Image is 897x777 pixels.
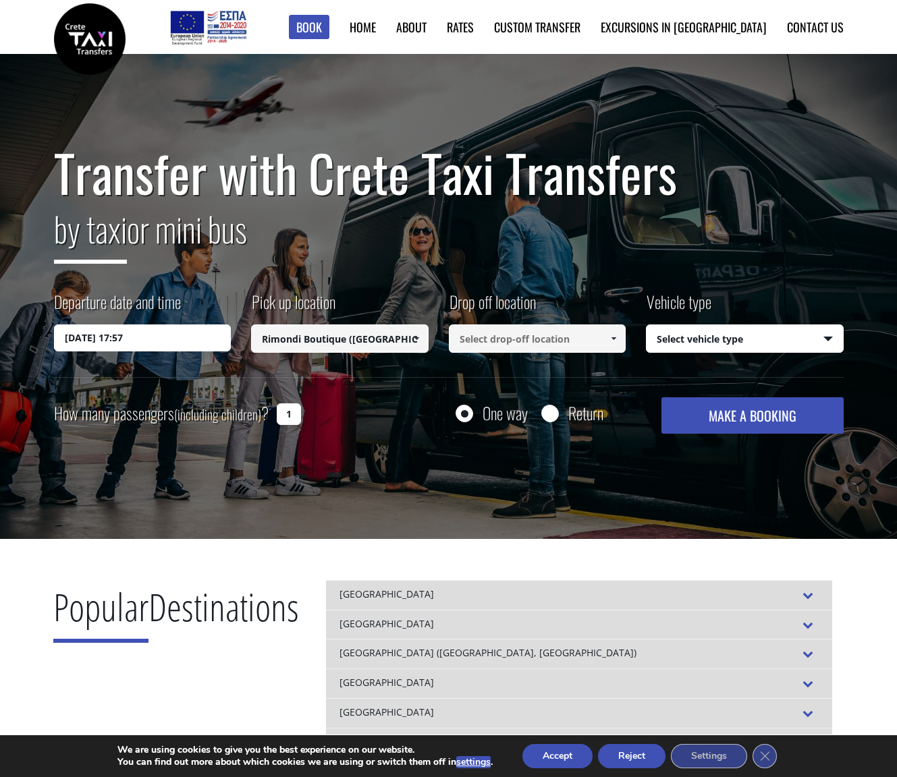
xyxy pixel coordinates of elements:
[54,397,269,430] label: How many passengers ?
[117,744,493,756] p: We are using cookies to give you the best experience on our website.
[174,404,261,424] small: (including children)
[117,756,493,768] p: You can find out more about which cookies we are using or switch them off in .
[787,18,844,36] a: Contact us
[54,30,126,45] a: Crete Taxi Transfers | Safe Taxi Transfer Services from to Heraklion Airport, Chania Airport, Ret...
[54,201,844,274] h2: or mini bus
[54,290,181,324] label: Departure date and time
[289,15,329,40] a: Book
[396,18,427,36] a: About
[54,203,127,264] span: by taxi
[326,728,832,757] div: Heraklion port
[326,698,832,728] div: [GEOGRAPHIC_DATA]
[456,756,491,768] button: settings
[449,324,626,353] input: Select drop-off location
[168,7,248,47] img: e-bannersEUERDF180X90.jpg
[494,18,580,36] a: Custom Transfer
[661,397,843,434] button: MAKE A BOOKING
[54,3,126,75] img: Crete Taxi Transfers | Safe Taxi Transfer Services from to Heraklion Airport, Chania Airport, Ret...
[483,405,528,422] label: One way
[251,290,335,324] label: Pick up location
[522,744,593,768] button: Accept
[326,668,832,698] div: [GEOGRAPHIC_DATA]
[53,580,299,653] h2: Destinations
[603,324,625,353] a: Show All Items
[447,18,474,36] a: Rates
[350,18,376,36] a: Home
[53,581,148,643] span: Popular
[54,144,844,201] h1: Transfer with Crete Taxi Transfers
[251,324,429,353] input: Select pickup location
[326,580,832,610] div: [GEOGRAPHIC_DATA]
[568,405,603,422] label: Return
[601,18,767,36] a: Excursions in [GEOGRAPHIC_DATA]
[598,744,665,768] button: Reject
[326,639,832,668] div: [GEOGRAPHIC_DATA] ([GEOGRAPHIC_DATA], [GEOGRAPHIC_DATA])
[753,744,777,768] button: Close GDPR Cookie Banner
[671,744,747,768] button: Settings
[646,290,711,324] label: Vehicle type
[647,325,843,353] span: Select vehicle type
[326,610,832,639] div: [GEOGRAPHIC_DATA]
[449,290,536,324] label: Drop off location
[405,324,427,353] a: Show All Items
